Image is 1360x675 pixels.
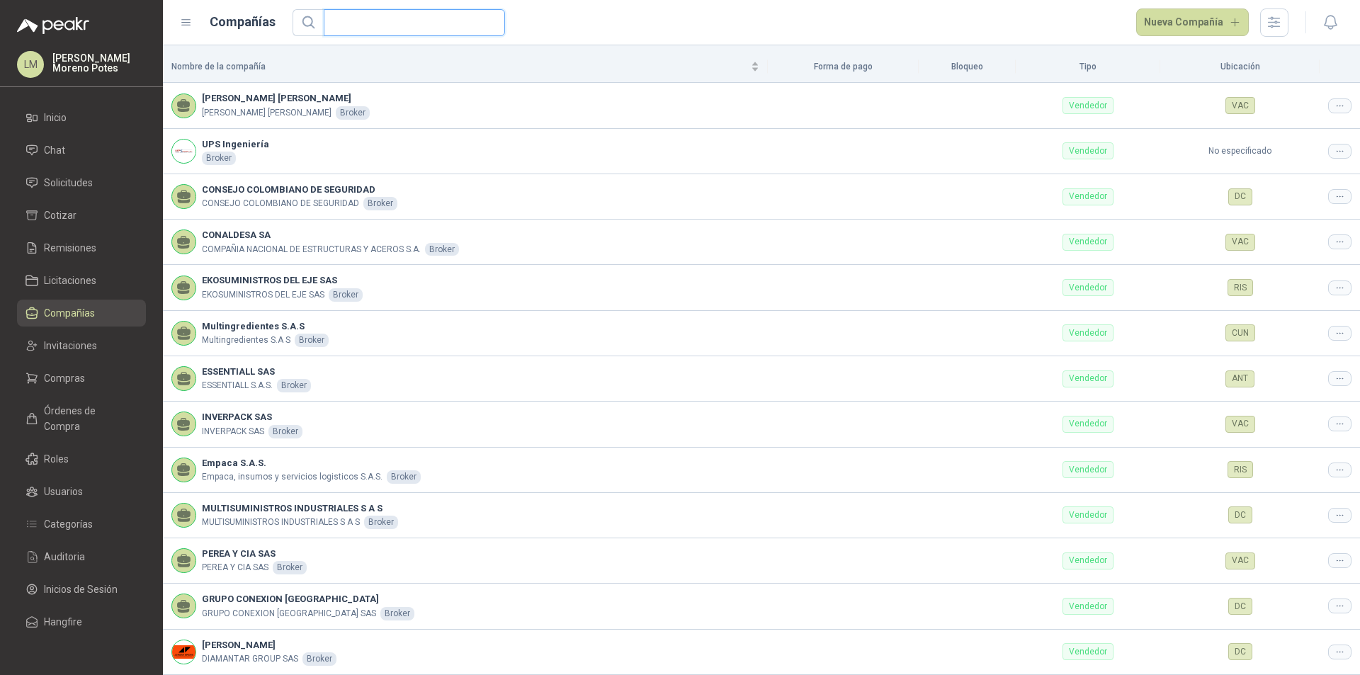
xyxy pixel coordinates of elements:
[210,12,276,32] h1: Compañías
[202,152,236,165] div: Broker
[202,425,264,438] p: INVERPACK SAS
[17,543,146,570] a: Auditoria
[163,51,768,83] th: Nombre de la compañía
[171,60,748,74] span: Nombre de la compañía
[1062,461,1113,478] div: Vendedor
[17,169,146,196] a: Solicitudes
[172,140,195,163] img: Company Logo
[202,607,376,620] p: GRUPO CONEXION [GEOGRAPHIC_DATA] SAS
[202,547,307,561] b: PEREA Y CIA SAS
[17,17,89,34] img: Logo peakr
[1136,8,1249,37] button: Nueva Compañía
[1225,416,1255,433] div: VAC
[1228,598,1252,615] div: DC
[363,197,397,210] div: Broker
[17,104,146,131] a: Inicio
[202,183,397,197] b: CONSEJO COLOMBIANO DE SEGURIDAD
[44,451,69,467] span: Roles
[202,638,336,652] b: [PERSON_NAME]
[1062,279,1113,296] div: Vendedor
[202,501,398,516] b: MULTISUMINISTROS INDUSTRIALES S A S
[17,267,146,294] a: Licitaciones
[17,137,146,164] a: Chat
[44,273,96,288] span: Licitaciones
[295,334,329,347] div: Broker
[202,334,290,347] p: Multingredientes S.A S
[202,410,302,424] b: INVERPACK SAS
[273,561,307,574] div: Broker
[1228,279,1253,296] div: RIS
[919,51,1016,83] th: Bloqueo
[202,561,268,574] p: PEREA Y CIA SAS
[1062,234,1113,251] div: Vendedor
[202,243,421,256] p: COMPAÑIA NACIONAL DE ESTRUCTURAS Y ACEROS S.A.
[44,516,93,532] span: Categorías
[268,425,302,438] div: Broker
[202,456,421,470] b: Empaca S.A.S.
[1225,552,1255,569] div: VAC
[425,243,459,256] div: Broker
[17,397,146,440] a: Órdenes de Compra
[44,582,118,597] span: Inicios de Sesión
[1228,506,1252,523] div: DC
[202,592,414,606] b: GRUPO CONEXION [GEOGRAPHIC_DATA]
[202,379,273,392] p: ESSENTIALL S.A.S.
[329,288,363,302] div: Broker
[202,197,359,210] p: CONSEJO COLOMBIANO DE SEGURIDAD
[302,652,336,666] div: Broker
[1062,643,1113,660] div: Vendedor
[17,576,146,603] a: Inicios de Sesión
[1228,188,1252,205] div: DC
[364,516,398,529] div: Broker
[17,608,146,635] a: Hangfire
[1062,324,1113,341] div: Vendedor
[202,470,382,484] p: Empaca, insumos y servicios logisticos S.A.S.
[202,516,360,529] p: MULTISUMINISTROS INDUSTRIALES S A S
[44,305,95,321] span: Compañías
[17,446,146,472] a: Roles
[44,484,83,499] span: Usuarios
[44,208,76,223] span: Cotizar
[44,403,132,434] span: Órdenes de Compra
[1160,51,1320,83] th: Ubicación
[17,300,146,327] a: Compañías
[44,338,97,353] span: Invitaciones
[380,607,414,620] div: Broker
[202,652,298,666] p: DIAMANTAR GROUP SAS
[202,106,331,120] p: [PERSON_NAME] [PERSON_NAME]
[44,614,82,630] span: Hangfire
[1062,370,1113,387] div: Vendedor
[172,640,195,664] img: Company Logo
[44,240,96,256] span: Remisiones
[17,365,146,392] a: Compras
[202,288,324,302] p: EKOSUMINISTROS DEL EJE SAS
[387,470,421,484] div: Broker
[1228,643,1252,660] div: DC
[202,91,370,106] b: [PERSON_NAME] [PERSON_NAME]
[17,202,146,229] a: Cotizar
[202,365,311,379] b: ESSENTIALL SAS
[1225,370,1254,387] div: ANT
[202,228,459,242] b: CONALDESA SA
[17,478,146,505] a: Usuarios
[1062,416,1113,433] div: Vendedor
[202,273,363,288] b: EKOSUMINISTROS DEL EJE SAS
[44,549,85,565] span: Auditoria
[1062,598,1113,615] div: Vendedor
[44,110,67,125] span: Inicio
[768,51,919,83] th: Forma de pago
[1062,552,1113,569] div: Vendedor
[44,142,65,158] span: Chat
[17,51,44,78] div: LM
[1225,97,1255,114] div: VAC
[1062,506,1113,523] div: Vendedor
[1016,51,1161,83] th: Tipo
[1062,97,1113,114] div: Vendedor
[17,332,146,359] a: Invitaciones
[1062,188,1113,205] div: Vendedor
[44,370,85,386] span: Compras
[202,137,269,152] b: UPS Ingeniería
[1228,461,1253,478] div: RIS
[52,53,146,73] p: [PERSON_NAME] Moreno Potes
